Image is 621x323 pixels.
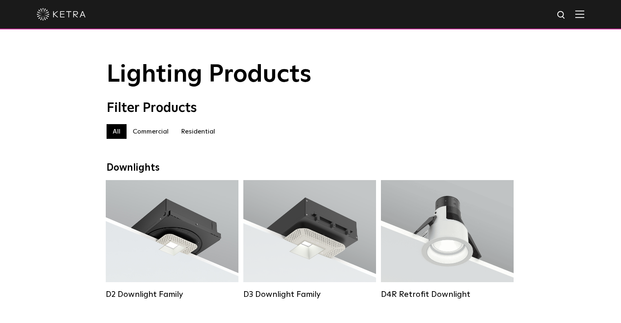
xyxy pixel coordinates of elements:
[556,10,567,20] img: search icon
[381,180,514,299] a: D4R Retrofit Downlight Lumen Output:800Colors:White / BlackBeam Angles:15° / 25° / 40° / 60°Watta...
[127,124,175,139] label: Commercial
[175,124,221,139] label: Residential
[243,290,376,299] div: D3 Downlight Family
[107,162,515,174] div: Downlights
[107,124,127,139] label: All
[106,290,238,299] div: D2 Downlight Family
[243,180,376,299] a: D3 Downlight Family Lumen Output:700 / 900 / 1100Colors:White / Black / Silver / Bronze / Paintab...
[107,62,312,87] span: Lighting Products
[381,290,514,299] div: D4R Retrofit Downlight
[106,180,238,299] a: D2 Downlight Family Lumen Output:1200Colors:White / Black / Gloss Black / Silver / Bronze / Silve...
[37,8,86,20] img: ketra-logo-2019-white
[575,10,584,18] img: Hamburger%20Nav.svg
[107,100,515,116] div: Filter Products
